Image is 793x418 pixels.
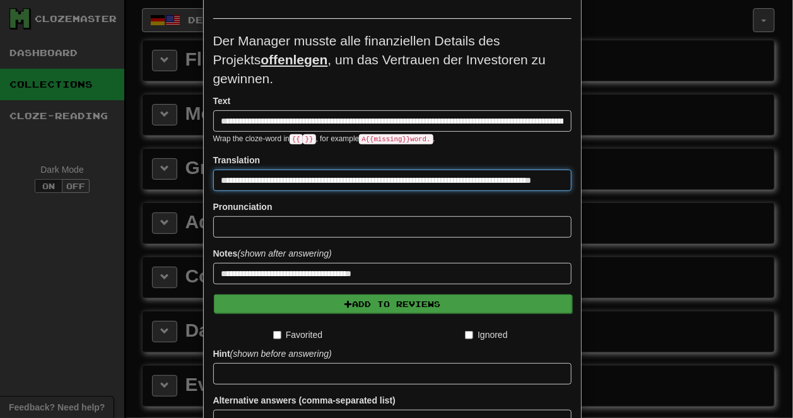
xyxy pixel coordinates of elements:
label: Favorited [273,328,322,341]
label: Alternative answers (comma-separated list) [213,394,396,407]
em: (shown before answering) [230,349,332,359]
label: Translation [213,154,261,166]
code: A {{ missing }} word. [359,134,433,144]
input: Ignored [465,331,473,339]
p: Der Manager musste alle finanziellen Details des Projekts , um das Vertrauen der Investoren zu ge... [213,32,572,88]
small: Wrap the cloze-word in , for example . [213,134,435,143]
label: Ignored [465,328,507,341]
code: }} [303,134,316,144]
em: (shown after answering) [237,248,331,258]
label: Pronunciation [213,200,273,213]
label: Notes [213,247,332,260]
label: Text [213,95,231,107]
label: Hint [213,347,332,360]
code: {{ [290,134,303,144]
u: offenlegen [261,52,327,67]
button: Add to Reviews [214,294,572,313]
input: Favorited [273,331,281,339]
